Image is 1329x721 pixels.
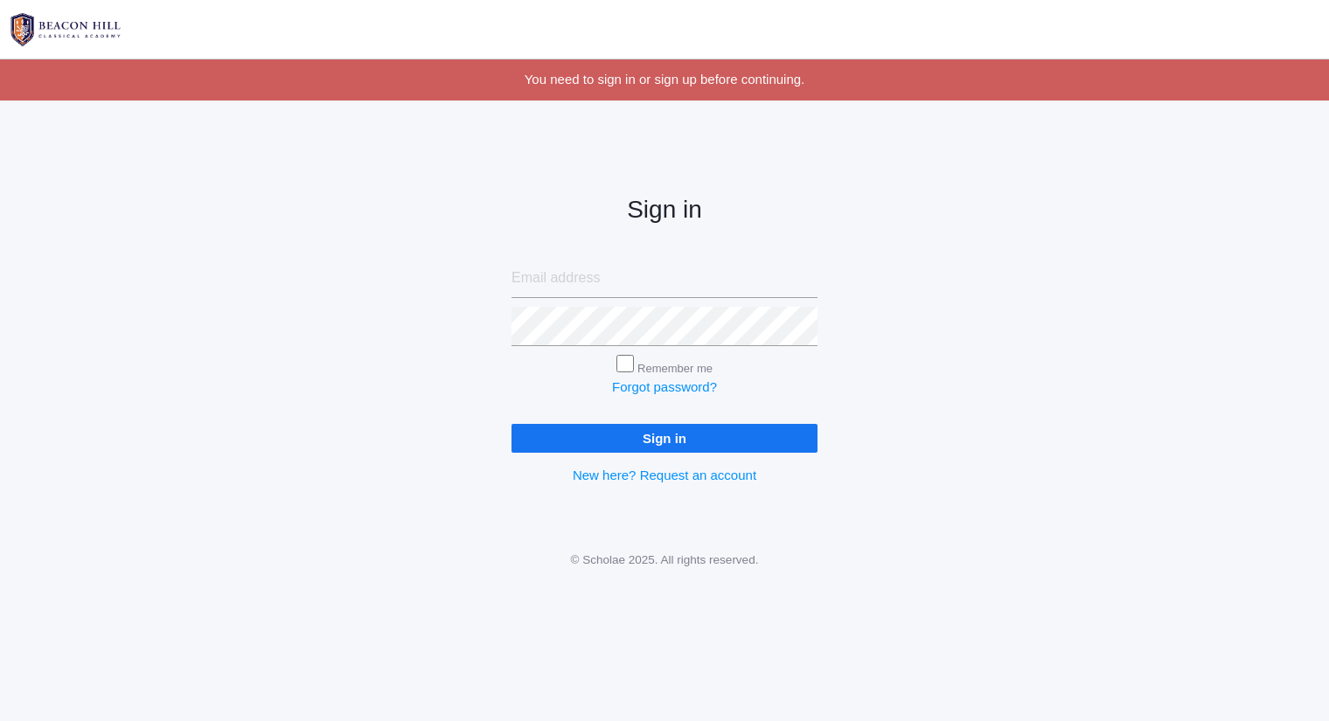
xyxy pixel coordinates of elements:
label: Remember me [637,362,713,375]
input: Email address [511,259,818,298]
a: Forgot password? [612,379,717,394]
input: Sign in [511,424,818,453]
h2: Sign in [511,197,818,224]
a: New here? Request an account [573,468,756,482]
